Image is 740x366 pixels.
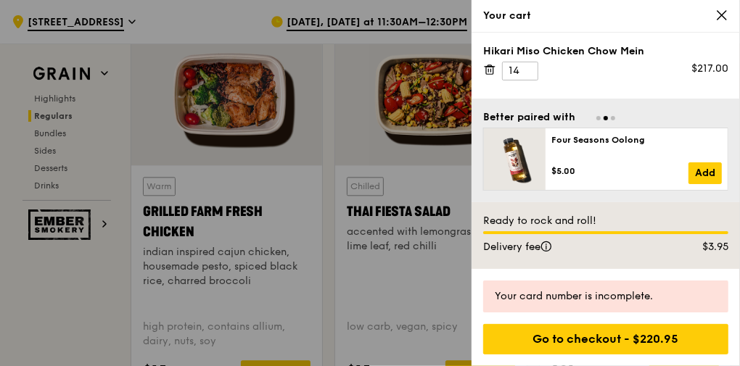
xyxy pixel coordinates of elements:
div: Your cart [483,9,728,23]
div: Your card number is incomplete. [495,289,717,304]
div: Better paired with [483,110,575,125]
span: Go to slide 3 [611,116,615,120]
div: $217.00 [691,62,728,76]
div: Go to checkout - $220.95 [483,324,728,354]
div: $5.00 [551,165,688,177]
div: Ready to rock and roll! [483,214,728,228]
div: Delivery fee [474,240,672,254]
div: $3.95 [672,240,738,254]
span: Go to slide 2 [604,116,608,120]
span: Go to slide 1 [596,116,601,120]
div: Hikari Miso Chicken Chow Mein [483,44,728,59]
div: Four Seasons Oolong [551,134,722,146]
a: Add [688,162,722,184]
